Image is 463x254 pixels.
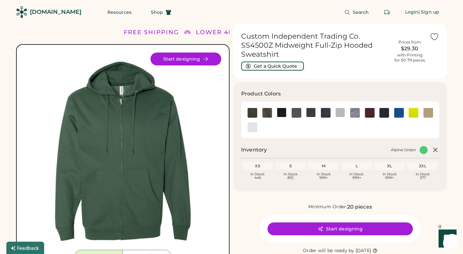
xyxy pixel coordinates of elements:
[100,6,139,19] button: Resources
[150,53,221,65] button: Start designing
[241,90,281,98] h3: Product Colors
[423,108,433,118] img: Sandstone Swatch Image
[292,108,301,118] img: Charcoal Swatch Image
[376,163,404,169] div: XL
[409,163,437,169] div: 2XL
[350,108,360,118] div: Gunmetal Heather
[343,163,371,169] div: L
[405,9,419,15] div: Login
[365,108,375,118] div: Maroon
[248,122,257,132] img: White Swatch Image
[151,10,163,15] span: Shop
[365,108,375,118] img: Maroon Swatch Image
[394,108,404,118] img: Royal Swatch Image
[347,203,372,211] div: 20 pieces
[395,53,425,63] div: with Printing for 50-79 pieces
[423,108,433,118] div: Sandstone
[356,248,371,254] div: [DATE]
[418,9,439,15] div: | Sign up
[379,108,389,118] div: Navy
[394,108,404,118] div: Royal
[398,40,421,45] div: Prices from
[248,122,257,132] div: White
[277,163,305,169] div: S
[321,108,331,118] div: Classic Navy Heather
[379,108,389,118] img: Navy Swatch Image
[241,62,304,71] button: Get a Quick Quote
[394,45,426,53] div: $29.30
[30,8,81,16] div: [DOMAIN_NAME]
[409,108,418,118] img: Safety Yellow Swatch Image
[124,28,179,37] div: FREE SHIPPING
[337,6,377,19] button: Search
[196,28,261,37] div: LOWER 48 STATES
[262,108,272,118] img: Army Heather Swatch Image
[268,222,413,235] button: Start designing
[244,172,272,180] div: In Stock 446
[241,146,267,154] h2: Inventory
[303,248,354,254] div: Order will be ready by
[376,172,404,180] div: In Stock 999+
[292,108,301,118] div: Charcoal
[409,108,418,118] div: Safety Yellow
[143,6,179,19] button: Shop
[248,108,257,118] div: Alpine Green
[310,172,338,180] div: In Stock 999+
[409,172,437,180] div: In Stock 577
[321,108,331,118] img: Classic Navy Heather Swatch Image
[262,108,272,118] div: Army Heather
[24,53,221,250] div: SS4500Z Style Image
[353,10,369,15] span: Search
[350,108,360,118] img: Gunmetal Heather Swatch Image
[244,163,272,169] div: XS
[310,163,338,169] div: M
[277,172,305,180] div: In Stock 853
[391,147,416,152] div: Alpine Green
[248,108,257,118] img: Alpine Green Swatch Image
[381,6,394,19] button: Retrieve an order
[16,6,27,18] img: Rendered Logo - Screens
[308,204,347,210] div: Minimum Order:
[241,32,390,59] h1: Custom Independent Trading Co. SS4500Z Midweight Full-Zip Hooded Sweatshirt
[343,172,371,180] div: In Stock 999+
[24,53,221,250] img: SS4500Z - Alpine Green Front Image
[432,225,460,253] iframe: Front Chat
